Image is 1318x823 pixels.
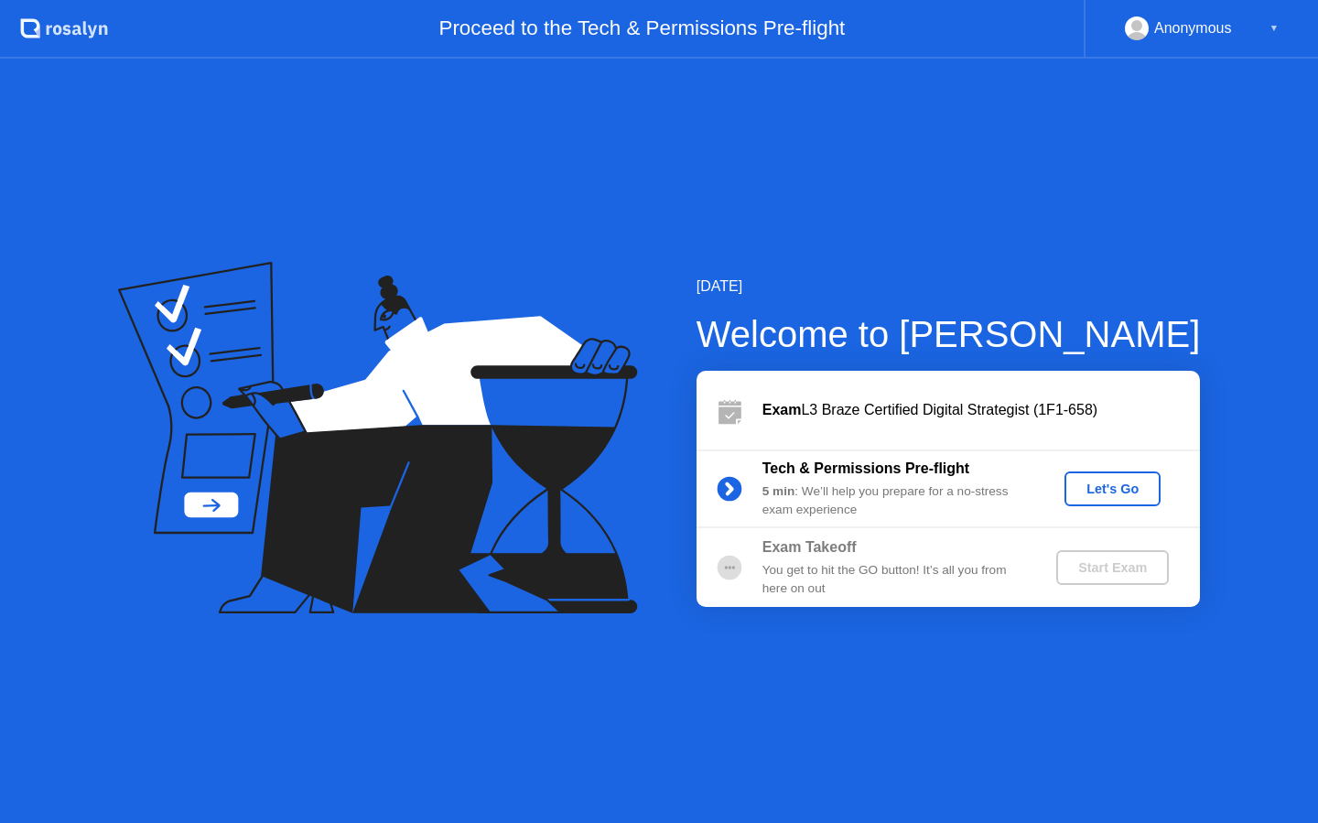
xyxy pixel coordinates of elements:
div: : We’ll help you prepare for a no-stress exam experience [762,482,1026,520]
b: Tech & Permissions Pre-flight [762,460,969,476]
div: Anonymous [1154,16,1232,40]
div: Welcome to [PERSON_NAME] [697,307,1201,362]
div: ▼ [1269,16,1279,40]
button: Let's Go [1064,471,1161,506]
div: You get to hit the GO button! It’s all you from here on out [762,561,1026,599]
div: Start Exam [1064,560,1161,575]
b: 5 min [762,484,795,498]
b: Exam Takeoff [762,539,857,555]
div: [DATE] [697,276,1201,298]
div: L3 Braze Certified Digital Strategist (1F1-658) [762,399,1200,421]
b: Exam [762,402,802,417]
button: Start Exam [1056,550,1169,585]
div: Let's Go [1072,482,1153,496]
